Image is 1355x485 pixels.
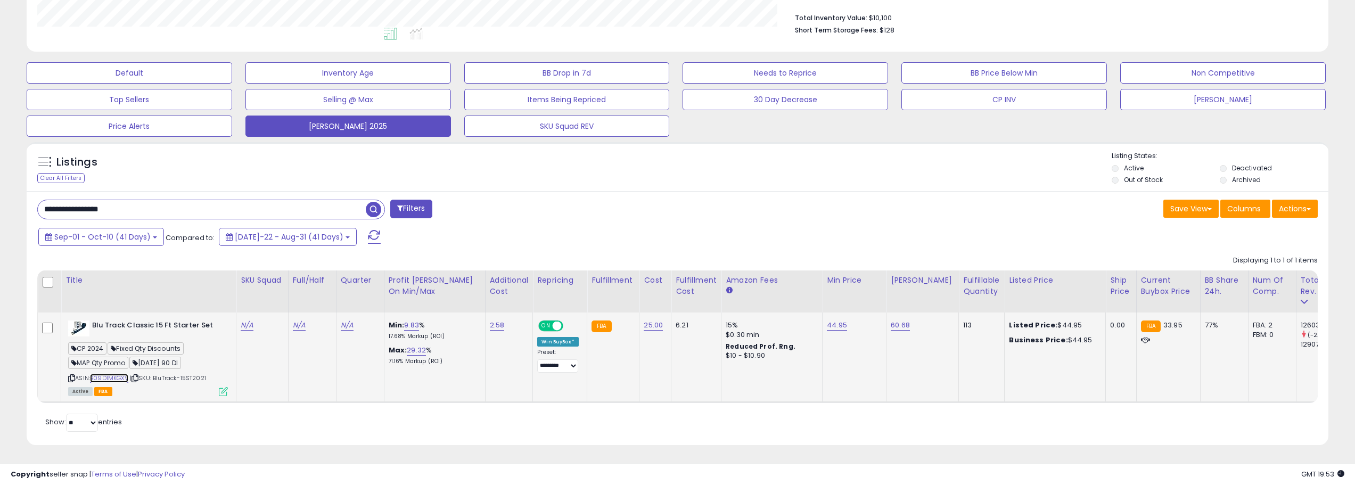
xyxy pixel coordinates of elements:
span: 33.95 [1163,320,1182,330]
p: Listing States: [1112,151,1328,161]
a: 60.68 [891,320,910,331]
a: 29.32 [407,345,426,356]
span: Sep-01 - Oct-10 (41 Days) [54,232,151,242]
button: Price Alerts [27,116,232,137]
b: Blu Track Classic 15 Ft Starter Set [92,320,221,333]
a: 25.00 [644,320,663,331]
b: Reduced Prof. Rng. [726,342,795,351]
button: Items Being Repriced [464,89,670,110]
b: Listed Price: [1009,320,1057,330]
div: Ship Price [1110,275,1131,297]
div: 12907.59 [1301,340,1344,349]
div: FBM: 0 [1253,330,1288,340]
p: 71.16% Markup (ROI) [389,358,477,365]
div: Repricing [537,275,582,286]
div: 12603 [1301,320,1344,330]
a: N/A [341,320,354,331]
button: 30 Day Decrease [683,89,888,110]
label: Archived [1232,175,1261,184]
button: BB Price Below Min [901,62,1107,84]
div: Clear All Filters [37,173,85,183]
b: Total Inventory Value: [795,13,867,22]
div: Total Rev. [1301,275,1340,297]
div: % [389,346,477,365]
strong: Copyright [11,469,50,479]
button: Selling @ Max [245,89,451,110]
div: Fulfillable Quantity [963,275,1000,297]
button: Actions [1272,200,1318,218]
div: FBA: 2 [1253,320,1288,330]
div: $44.95 [1009,335,1097,345]
h5: Listings [56,155,97,170]
span: $128 [880,25,894,35]
a: N/A [293,320,306,331]
div: 113 [963,320,996,330]
b: Short Term Storage Fees: [795,26,878,35]
div: Fulfillment [592,275,635,286]
b: Business Price: [1009,335,1067,345]
div: Min Price [827,275,882,286]
div: Win BuyBox * [537,337,579,347]
small: FBA [1141,320,1161,332]
a: 44.95 [827,320,847,331]
button: Sep-01 - Oct-10 (41 Days) [38,228,164,246]
span: FBA [94,387,112,396]
a: 2.58 [490,320,505,331]
span: Show: entries [45,417,122,427]
label: Out of Stock [1124,175,1163,184]
div: Additional Cost [490,275,529,297]
a: B09D1MKGXV [90,374,128,383]
div: Title [65,275,232,286]
div: Cost [644,275,667,286]
a: 9.83 [404,320,419,331]
span: MAP Qty Promo [68,357,128,369]
div: 0.00 [1110,320,1128,330]
p: 17.68% Markup (ROI) [389,333,477,340]
button: [PERSON_NAME] 2025 [245,116,451,137]
div: 6.21 [676,320,713,330]
button: Save View [1163,200,1219,218]
div: Preset: [537,349,579,373]
div: Num of Comp. [1253,275,1292,297]
span: ON [539,322,553,331]
div: Profit [PERSON_NAME] on Min/Max [389,275,481,297]
li: $10,100 [795,11,1310,23]
img: 317fRuC5-XL._SL40_.jpg [68,320,89,336]
button: Top Sellers [27,89,232,110]
th: CSV column name: cust_attr_10_Quarter [336,270,384,313]
div: $0.30 min [726,330,814,340]
div: Fulfillment Cost [676,275,717,297]
button: Columns [1220,200,1270,218]
button: SKU Squad REV [464,116,670,137]
span: Compared to: [166,233,215,243]
span: 2025-10-10 19:53 GMT [1301,469,1344,479]
div: seller snap | | [11,470,185,480]
div: 15% [726,320,814,330]
div: 77% [1205,320,1240,330]
button: Needs to Reprice [683,62,888,84]
a: Terms of Use [91,469,136,479]
div: $10 - $10.90 [726,351,814,360]
button: CP INV [901,89,1107,110]
small: Amazon Fees. [726,286,732,295]
span: All listings currently available for purchase on Amazon [68,387,93,396]
button: [DATE]-22 - Aug-31 (41 Days) [219,228,357,246]
span: [DATE]-22 - Aug-31 (41 Days) [235,232,343,242]
span: CP 2024 [68,342,106,355]
div: $44.95 [1009,320,1097,330]
div: Displaying 1 to 1 of 1 items [1233,256,1318,266]
div: % [389,320,477,340]
small: (-2.36%) [1308,331,1334,339]
div: Current Buybox Price [1141,275,1196,297]
div: SKU Squad [241,275,284,286]
span: | SKU: BluTrack-15ST2021 [130,374,206,382]
span: Columns [1227,203,1261,214]
div: Amazon Fees [726,275,818,286]
div: BB Share 24h. [1205,275,1244,297]
div: Quarter [341,275,380,286]
th: The percentage added to the cost of goods (COGS) that forms the calculator for Min & Max prices. [384,270,485,313]
button: Inventory Age [245,62,451,84]
div: ASIN: [68,320,228,395]
div: Full/Half [293,275,332,286]
div: [PERSON_NAME] [891,275,954,286]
